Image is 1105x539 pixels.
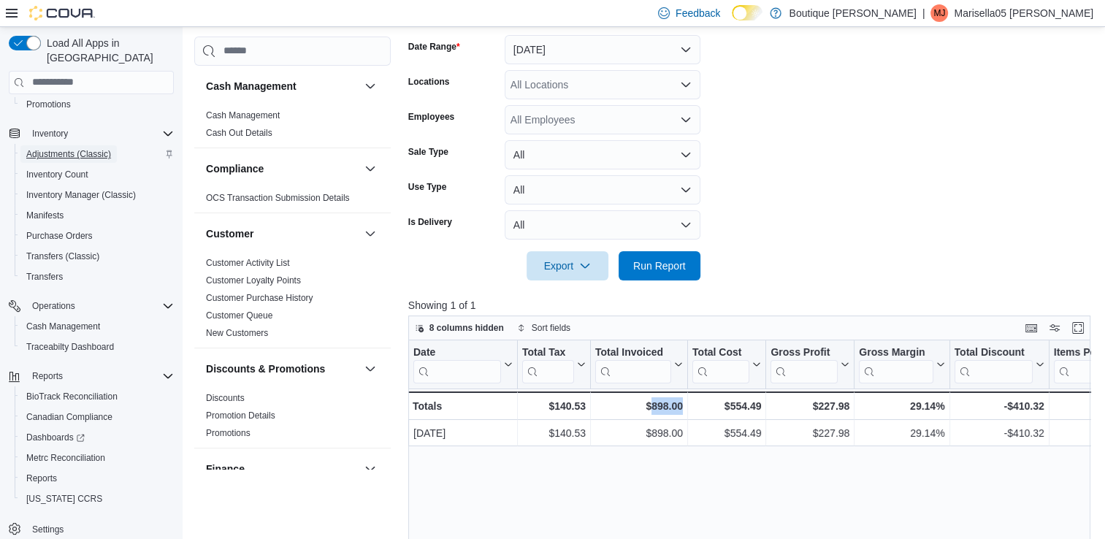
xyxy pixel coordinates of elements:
[859,345,944,383] button: Gross Margin
[20,207,174,224] span: Manifests
[20,429,91,446] a: Dashboards
[26,519,174,538] span: Settings
[26,432,85,443] span: Dashboards
[595,345,671,359] div: Total Invoiced
[619,251,700,280] button: Run Report
[522,397,586,415] div: $140.53
[954,345,1032,359] div: Total Discount
[206,427,251,439] span: Promotions
[206,110,280,121] span: Cash Management
[676,6,720,20] span: Feedback
[505,140,700,169] button: All
[206,161,264,176] h3: Compliance
[680,114,692,126] button: Open list of options
[206,161,359,176] button: Compliance
[362,160,379,177] button: Compliance
[859,345,933,359] div: Gross Margin
[20,145,117,163] a: Adjustments (Classic)
[32,370,63,382] span: Reports
[26,521,69,538] a: Settings
[15,407,180,427] button: Canadian Compliance
[20,490,174,508] span: Washington CCRS
[206,292,313,304] span: Customer Purchase History
[408,41,460,53] label: Date Range
[1046,319,1063,337] button: Display options
[3,296,180,316] button: Operations
[362,460,379,478] button: Finance
[20,227,99,245] a: Purchase Orders
[20,470,63,487] a: Reports
[535,251,600,280] span: Export
[26,210,64,221] span: Manifests
[692,345,749,359] div: Total Cost
[206,128,272,138] a: Cash Out Details
[206,462,359,476] button: Finance
[413,345,501,359] div: Date
[1069,319,1087,337] button: Enter fullscreen
[26,125,74,142] button: Inventory
[26,99,71,110] span: Promotions
[194,389,391,448] div: Discounts & Promotions
[409,319,510,337] button: 8 columns hidden
[15,267,180,287] button: Transfers
[20,318,106,335] a: Cash Management
[194,189,391,213] div: Compliance
[20,338,174,356] span: Traceabilty Dashboard
[732,20,733,21] span: Dark Mode
[20,227,174,245] span: Purchase Orders
[15,144,180,164] button: Adjustments (Classic)
[505,35,700,64] button: [DATE]
[206,327,268,339] span: New Customers
[20,408,118,426] a: Canadian Compliance
[26,189,136,201] span: Inventory Manager (Classic)
[408,146,448,158] label: Sale Type
[732,5,762,20] input: Dark Mode
[32,128,68,139] span: Inventory
[633,259,686,273] span: Run Report
[20,449,111,467] a: Metrc Reconciliation
[206,275,301,286] a: Customer Loyalty Points
[408,181,446,193] label: Use Type
[206,410,275,421] a: Promotion Details
[15,94,180,115] button: Promotions
[206,362,359,376] button: Discounts & Promotions
[206,257,290,269] span: Customer Activity List
[15,337,180,357] button: Traceabilty Dashboard
[20,145,174,163] span: Adjustments (Classic)
[408,216,452,228] label: Is Delivery
[20,318,174,335] span: Cash Management
[511,319,576,337] button: Sort fields
[41,36,174,65] span: Load All Apps in [GEOGRAPHIC_DATA]
[20,186,174,204] span: Inventory Manager (Classic)
[20,186,142,204] a: Inventory Manager (Classic)
[206,192,350,204] span: OCS Transaction Submission Details
[527,251,608,280] button: Export
[194,107,391,148] div: Cash Management
[15,468,180,489] button: Reports
[362,77,379,95] button: Cash Management
[206,293,313,303] a: Customer Purchase History
[692,397,761,415] div: $554.49
[29,6,95,20] img: Cova
[26,297,174,315] span: Operations
[15,226,180,246] button: Purchase Orders
[408,111,454,123] label: Employees
[206,193,350,203] a: OCS Transaction Submission Details
[859,397,944,415] div: 29.14%
[15,164,180,185] button: Inventory Count
[15,246,180,267] button: Transfers (Classic)
[20,166,174,183] span: Inventory Count
[413,345,501,383] div: Date
[26,148,111,160] span: Adjustments (Classic)
[680,79,692,91] button: Open list of options
[692,424,761,442] div: $554.49
[206,462,245,476] h3: Finance
[789,4,916,22] p: Boutique [PERSON_NAME]
[15,427,180,448] a: Dashboards
[20,248,174,265] span: Transfers (Classic)
[26,169,88,180] span: Inventory Count
[194,254,391,348] div: Customer
[595,397,683,415] div: $898.00
[26,367,174,385] span: Reports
